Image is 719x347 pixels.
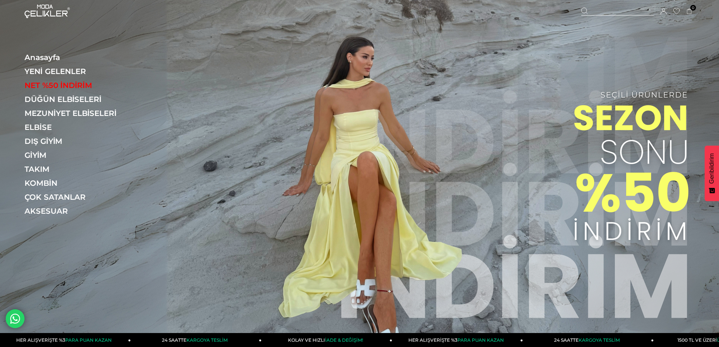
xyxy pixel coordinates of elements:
[25,109,128,118] a: MEZUNİYET ELBİSELERİ
[25,207,128,216] a: AKSESUAR
[523,333,654,347] a: 24 SAATTEKARGOYA TESLİM
[25,95,128,104] a: DÜĞÜN ELBİSELERİ
[25,151,128,160] a: GİYİM
[262,333,392,347] a: KOLAY VE HIZLIİADE & DEĞİŞİM!
[186,337,227,343] span: KARGOYA TESLİM
[65,337,112,343] span: PARA PUAN KAZAN
[708,153,715,184] span: Geribildirim
[690,5,696,11] span: 0
[25,53,128,62] a: Anasayfa
[25,123,128,132] a: ELBİSE
[705,146,719,201] button: Geribildirim - Show survey
[131,333,262,347] a: 24 SAATTEKARGOYA TESLİM
[325,337,363,343] span: İADE & DEĞİŞİM!
[25,81,128,90] a: NET %50 İNDİRİM
[687,9,692,14] a: 0
[25,5,70,18] img: logo
[25,137,128,146] a: DIŞ GİYİM
[457,337,504,343] span: PARA PUAN KAZAN
[25,193,128,202] a: ÇOK SATANLAR
[25,165,128,174] a: TAKIM
[25,67,128,76] a: YENİ GELENLER
[25,179,128,188] a: KOMBİN
[579,337,619,343] span: KARGOYA TESLİM
[392,333,523,347] a: HER ALIŞVERİŞTE %3PARA PUAN KAZAN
